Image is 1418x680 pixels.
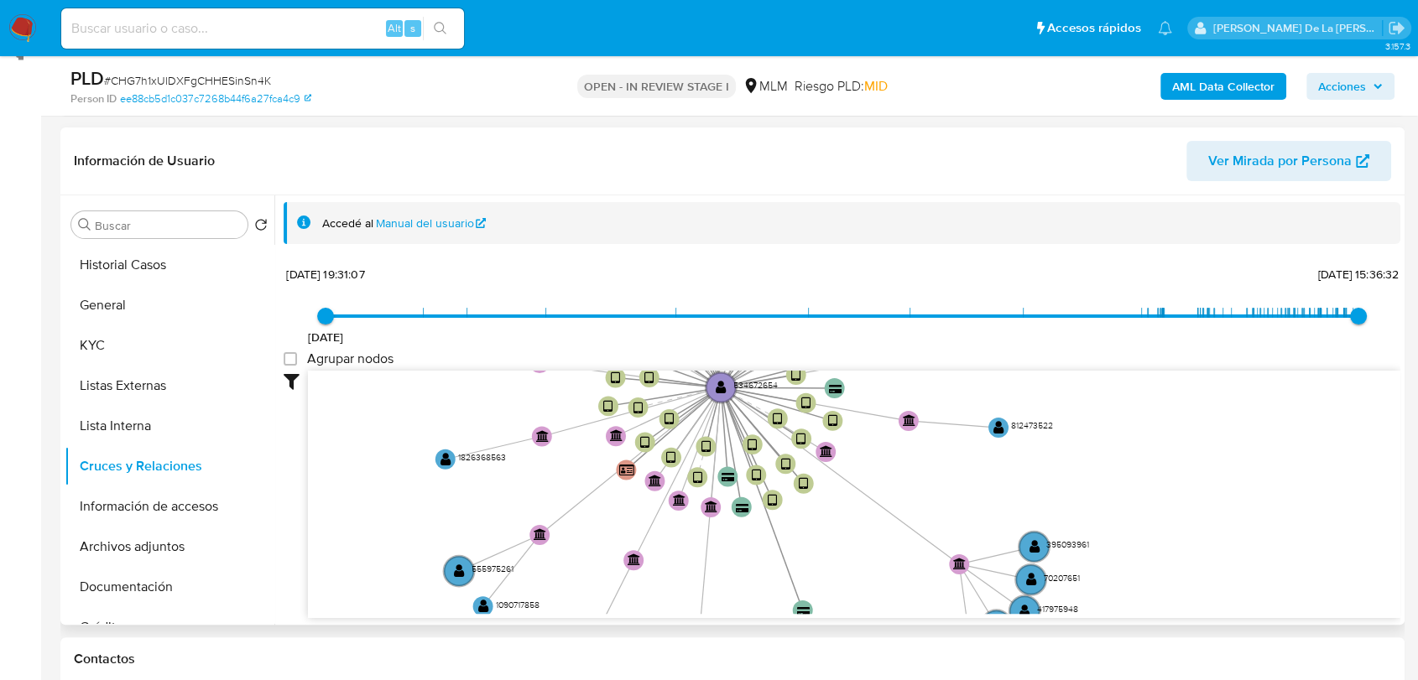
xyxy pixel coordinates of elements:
[722,472,734,482] text: 
[666,450,675,465] text: 
[1029,539,1040,553] text: 
[773,411,782,425] text: 
[1213,20,1383,36] p: javier.gutierrez@mercadolibre.com.mx
[495,598,539,610] text: 1090717858
[797,605,810,615] text: 
[628,553,640,565] text: 
[478,599,489,613] text: 
[903,414,915,426] text: 
[993,420,1004,434] text: 
[611,371,620,385] text: 
[307,350,394,367] span: Agrupar nodos
[701,439,711,454] text: 
[736,502,748,512] text: 
[1025,572,1036,586] text: 
[120,91,311,106] a: ee88cb5d1c037c7268b44f6a27fca4c9
[799,476,808,491] text: 
[65,245,274,285] button: Historial Casos
[953,558,966,569] text: 
[1306,73,1395,100] button: Acciones
[1172,73,1275,100] b: AML Data Collector
[820,445,832,457] text: 
[65,366,274,406] button: Listas Externas
[65,285,274,325] button: General
[633,400,643,414] text: 
[95,218,241,233] input: Buscar
[610,429,623,441] text: 
[536,429,549,441] text: 
[65,325,274,366] button: KYC
[640,435,649,449] text: 
[1011,419,1053,432] text: 812473522
[743,77,788,96] div: MLM
[534,528,546,540] text: 
[65,446,274,486] button: Cruces y Relaciones
[672,494,685,506] text: 
[768,492,777,506] text: 
[1186,141,1391,181] button: Ver Mirada por Persona
[1158,21,1172,35] a: Notificaciones
[791,367,800,382] text: 
[1384,39,1410,53] span: 3.157.3
[1037,603,1078,615] text: 417975948
[458,451,506,464] text: 1826368563
[65,567,274,607] button: Documentación
[441,451,451,465] text: 
[254,218,268,236] button: Volver al orden por defecto
[577,75,736,98] p: OPEN - IN REVIEW STAGE I
[1318,266,1399,283] span: [DATE] 15:36:32
[795,77,888,96] span: Riesgo PLD:
[74,651,1391,667] h1: Contactos
[796,431,805,445] text: 
[65,486,274,527] button: Información de accesos
[780,456,790,470] text: 
[322,215,373,231] span: Accedé al
[70,91,117,106] b: Person ID
[644,370,654,384] text: 
[748,437,757,451] text: 
[423,17,457,40] button: search-icon
[70,65,104,91] b: PLD
[74,153,215,169] h1: Información de Usuario
[603,399,613,413] text: 
[65,406,274,446] button: Lista Interna
[1160,73,1286,100] button: AML Data Collector
[104,72,271,89] span: # CHG7h1xUlDXFgCHHESinSn4K
[286,266,364,283] span: [DATE] 19:31:07
[1043,571,1079,584] text: 70207651
[1019,603,1030,617] text: 
[78,218,91,231] button: Buscar
[619,463,634,475] text: 
[388,20,401,36] span: Alt
[472,563,514,575] text: 555975261
[705,501,717,512] text: 
[1388,19,1405,37] a: Salir
[665,412,674,426] text: 
[308,329,344,345] span: [DATE]
[649,474,661,485] text: 
[65,527,274,567] button: Archivos adjuntos
[751,468,760,482] text: 
[61,18,464,39] input: Buscar usuario o caso...
[692,470,701,484] text: 
[454,563,465,578] text: 
[801,396,811,410] text: 
[1046,538,1089,551] text: 395093961
[864,76,888,96] span: MID
[376,215,487,231] a: Manual del usuario
[284,352,297,366] input: Agrupar nodos
[1208,141,1352,181] span: Ver Mirada por Persona
[1318,73,1366,100] span: Acciones
[410,20,415,36] span: s
[733,379,778,392] text: 534672654
[828,413,837,428] text: 
[716,380,727,394] text: 
[1047,19,1141,37] span: Accesos rápidos
[65,607,274,647] button: Créditos
[829,383,842,393] text: 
